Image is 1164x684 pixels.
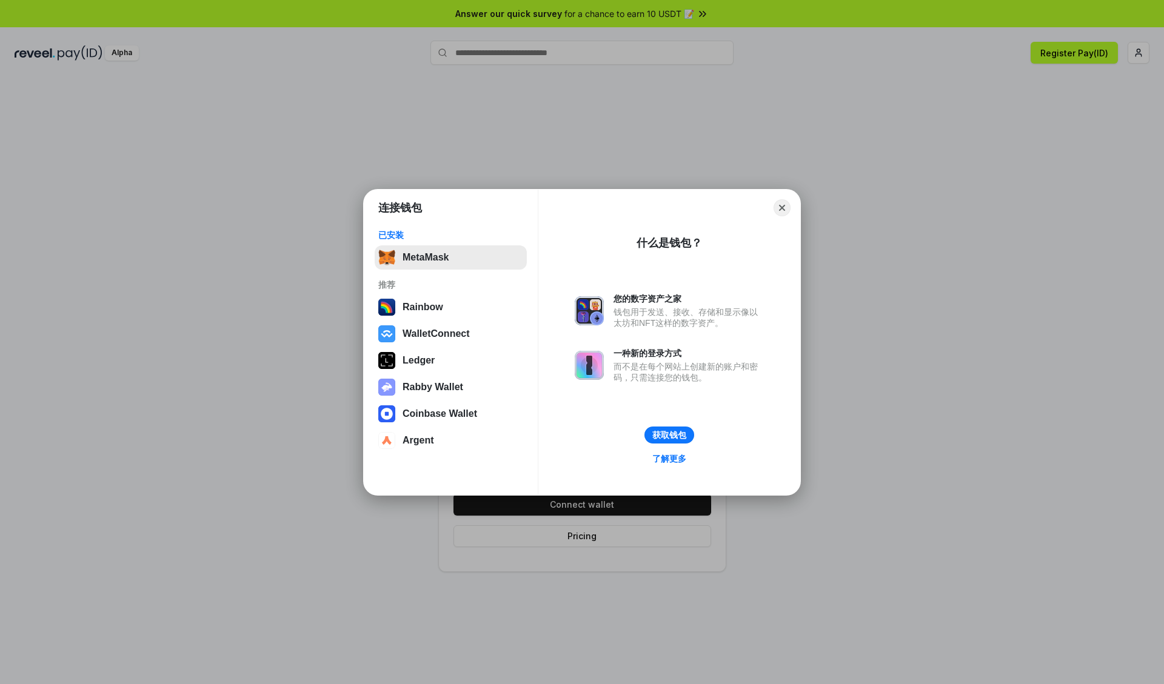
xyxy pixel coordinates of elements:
[375,245,527,270] button: MetaMask
[378,432,395,449] img: svg+xml,%3Csvg%20width%3D%2228%22%20height%3D%2228%22%20viewBox%3D%220%200%2028%2028%22%20fill%3D...
[378,325,395,342] img: svg+xml,%3Csvg%20width%3D%2228%22%20height%3D%2228%22%20viewBox%3D%220%200%2028%2028%22%20fill%3D...
[403,328,470,339] div: WalletConnect
[774,199,791,216] button: Close
[378,352,395,369] img: svg+xml,%3Csvg%20xmlns%3D%22http%3A%2F%2Fwww.w3.org%2F2000%2Fsvg%22%20width%3D%2228%22%20height%3...
[378,379,395,396] img: svg+xml,%3Csvg%20xmlns%3D%22http%3A%2F%2Fwww.w3.org%2F2000%2Fsvg%22%20fill%3D%22none%22%20viewBox...
[375,375,527,399] button: Rabby Wallet
[575,351,604,380] img: svg+xml,%3Csvg%20xmlns%3D%22http%3A%2F%2Fwww.w3.org%2F2000%2Fsvg%22%20fill%3D%22none%22%20viewBox...
[403,302,443,313] div: Rainbow
[378,230,523,241] div: 已安装
[403,355,435,366] div: Ledger
[644,427,694,443] button: 获取钱包
[637,236,702,250] div: 什么是钱包？
[614,348,764,359] div: 一种新的登录方式
[375,428,527,453] button: Argent
[403,435,434,446] div: Argent
[378,279,523,290] div: 推荐
[652,430,686,440] div: 获取钱包
[378,299,395,316] img: svg+xml,%3Csvg%20width%3D%22120%22%20height%3D%22120%22%20viewBox%3D%220%200%20120%20120%22%20fil...
[378,201,422,215] h1: 连接钱包
[652,453,686,464] div: 了解更多
[614,307,764,328] div: 钱包用于发送、接收、存储和显示像以太坊和NFT这样的数字资产。
[375,322,527,346] button: WalletConnect
[378,405,395,422] img: svg+xml,%3Csvg%20width%3D%2228%22%20height%3D%2228%22%20viewBox%3D%220%200%2028%2028%22%20fill%3D...
[403,382,463,393] div: Rabby Wallet
[614,361,764,383] div: 而不是在每个网站上创建新的账户和密码，只需连接您的钱包。
[375,348,527,373] button: Ledger
[375,295,527,319] button: Rainbow
[403,252,449,263] div: MetaMask
[614,293,764,304] div: 您的数字资产之家
[575,296,604,325] img: svg+xml,%3Csvg%20xmlns%3D%22http%3A%2F%2Fwww.w3.org%2F2000%2Fsvg%22%20fill%3D%22none%22%20viewBox...
[375,402,527,426] button: Coinbase Wallet
[403,408,477,419] div: Coinbase Wallet
[378,249,395,266] img: svg+xml,%3Csvg%20fill%3D%22none%22%20height%3D%2233%22%20viewBox%3D%220%200%2035%2033%22%20width%...
[645,451,694,467] a: 了解更多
